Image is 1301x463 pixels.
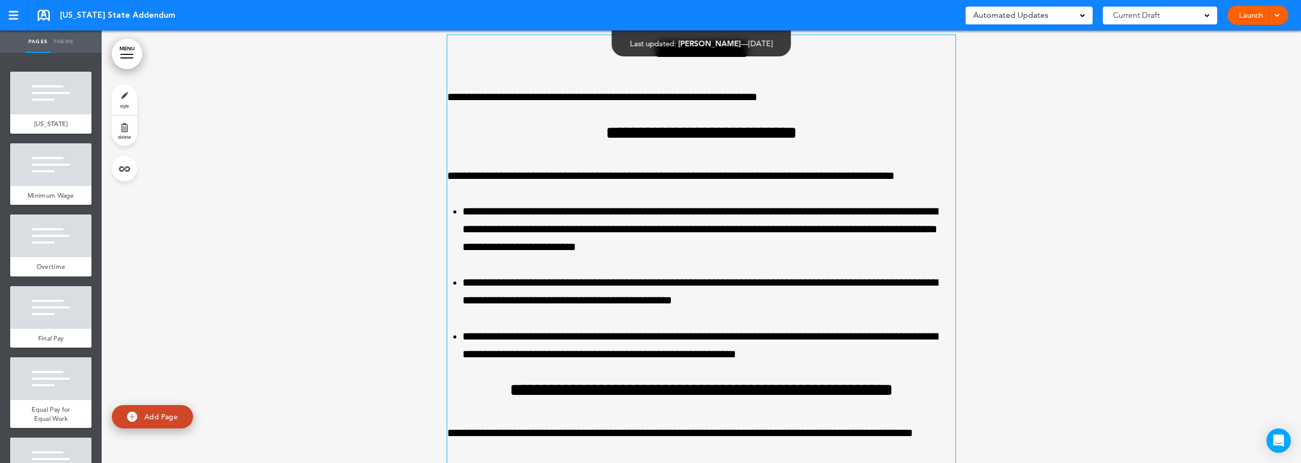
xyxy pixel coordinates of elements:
span: Equal Pay for Equal Work [32,405,71,423]
span: Current Draft [1113,8,1160,22]
a: [US_STATE] [10,114,91,134]
a: delete [112,115,137,146]
a: Pages [25,30,51,53]
span: Automated Updates [973,8,1048,22]
span: Overtime [37,262,65,271]
span: Last updated: [630,39,676,48]
div: — [630,40,773,47]
a: Launch [1235,6,1267,25]
a: style [112,84,137,115]
span: [DATE] [749,39,773,48]
img: add.svg [127,412,137,422]
a: Final Pay [10,329,91,348]
a: Theme [51,30,76,53]
span: style [120,103,129,109]
span: [US_STATE] State Addendum [60,10,175,21]
a: Equal Pay for Equal Work [10,400,91,428]
span: [US_STATE] [34,119,68,128]
span: Minimum Wage [27,191,74,200]
div: Open Intercom Messenger [1266,428,1291,453]
a: MENU [112,39,142,69]
span: Final Pay [38,334,64,343]
a: Minimum Wage [10,186,91,205]
span: [PERSON_NAME] [678,39,741,48]
span: delete [118,134,131,140]
a: Add Page [112,405,193,429]
a: Overtime [10,257,91,276]
span: Add Page [144,412,178,421]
